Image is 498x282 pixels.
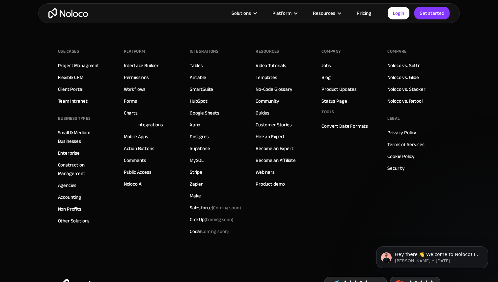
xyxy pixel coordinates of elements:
[387,85,425,93] a: Noloco vs. Stacker
[321,97,347,105] a: Status Page
[256,97,279,105] a: Community
[348,9,379,17] a: Pricing
[387,46,407,56] div: Compare
[387,97,422,105] a: Noloco vs. Retool
[200,227,229,236] span: (Coming soon)
[256,46,279,56] div: Resources
[124,144,154,153] a: Action Buttons
[190,46,218,56] div: INTEGRATIONS
[190,144,210,153] a: Supabase
[256,132,285,141] a: Hire an Expert
[124,97,137,105] a: Forms
[190,180,203,188] a: Zapier
[137,120,163,129] a: Integrations
[190,203,241,212] div: Salesforce
[321,46,341,56] div: Company
[58,73,83,82] a: Flexible CRM
[58,114,91,123] div: BUSINESS TYPES
[190,227,229,236] div: Coda
[256,120,292,129] a: Customer Stories
[124,180,143,188] a: Noloco AI
[58,128,111,145] a: Small & Medium Businesses
[124,168,152,176] a: Public Access
[190,120,200,129] a: Xano
[321,73,330,82] a: Blog
[256,156,296,165] a: Become an Affiliate
[264,9,305,17] div: Platform
[58,161,111,178] a: Construction Management
[387,128,416,137] a: Privacy Policy
[58,181,77,190] a: Agencies
[321,61,331,70] a: Jobs
[58,217,90,225] a: Other Solutions
[58,149,80,157] a: Enterprise
[58,193,81,201] a: Accounting
[124,73,149,82] a: Permissions
[232,9,251,17] div: Solutions
[190,215,234,224] div: ClickUp
[366,233,498,279] iframe: Intercom notifications message
[205,215,234,224] span: (Coming soon)
[272,9,291,17] div: Platform
[256,73,277,82] a: Templates
[387,164,405,172] a: Security
[256,61,286,70] a: Video Tutorials
[256,85,292,93] a: No-Code Glossary
[48,8,88,18] a: home
[305,9,348,17] div: Resources
[223,9,264,17] div: Solutions
[313,9,335,17] div: Resources
[321,122,368,130] a: Convert Date Formats
[190,85,213,93] a: SmartSuite
[58,85,83,93] a: Client Portal
[387,73,419,82] a: Noloco vs. Glide
[58,205,81,213] a: Non Profits
[190,168,202,176] a: Stripe
[124,61,159,70] a: Interface Builder
[190,61,203,70] a: Tables
[387,61,420,70] a: Noloco vs. Softr
[58,61,99,70] a: Project Managment
[387,114,400,123] div: Legal
[190,156,204,165] a: MySQL
[124,109,138,117] a: Charts
[124,85,146,93] a: Workflows
[321,85,357,93] a: Product Updates
[256,180,285,188] a: Product demo
[190,109,219,117] a: Google Sheets
[256,144,293,153] a: Become an Expert
[321,107,334,117] div: Tools
[414,7,450,19] a: Get started
[190,192,201,200] a: Make
[256,168,275,176] a: Webinars
[190,73,206,82] a: Airtable
[58,46,79,56] div: Use Cases
[124,132,148,141] a: Mobile Apps
[124,156,146,165] a: Comments
[256,109,269,117] a: Guides
[190,97,207,105] a: HubSpot
[387,152,414,161] a: Cookie Policy
[388,7,409,19] a: Login
[212,203,241,212] span: (Coming soon)
[124,46,145,56] div: Platform
[190,132,209,141] a: Postgres
[387,140,424,149] a: Terms of Services
[58,97,88,105] a: Team Intranet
